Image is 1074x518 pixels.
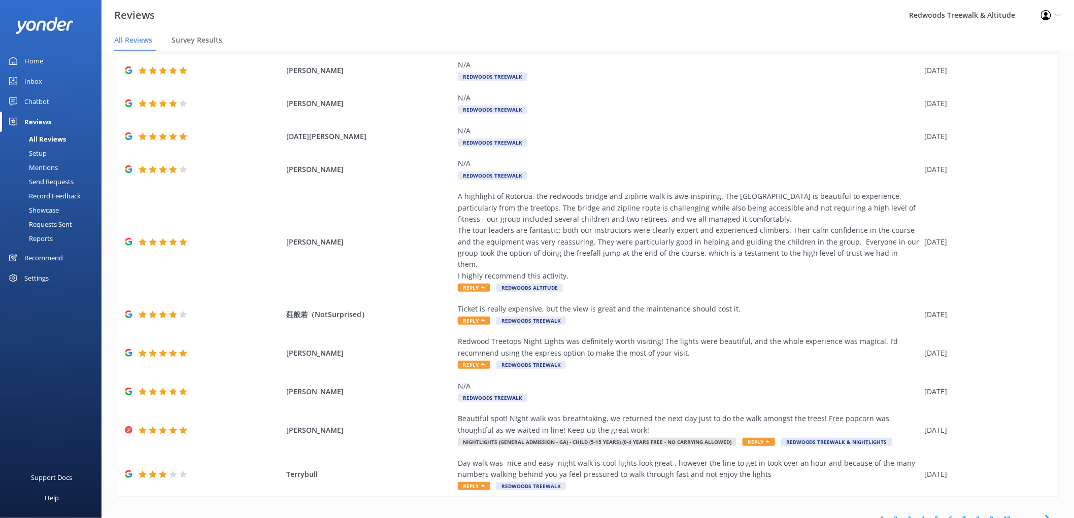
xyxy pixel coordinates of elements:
[496,361,566,369] span: Redwoods Treewalk
[458,158,920,169] div: N/A
[24,268,49,288] div: Settings
[743,438,775,446] span: Reply
[6,217,72,231] div: Requests Sent
[6,217,102,231] a: Requests Sent
[24,248,63,268] div: Recommend
[925,309,1046,320] div: [DATE]
[458,317,490,325] span: Reply
[925,65,1046,76] div: [DATE]
[458,336,920,359] div: Redwood Treetops Night Lights was definitely worth visiting! The lights were beautiful, and the w...
[925,98,1046,109] div: [DATE]
[31,467,73,488] div: Support Docs
[458,59,920,71] div: N/A
[6,132,66,146] div: All Reviews
[286,386,453,397] span: [PERSON_NAME]
[286,98,453,109] span: [PERSON_NAME]
[24,71,42,91] div: Inbox
[458,438,736,446] span: Nightlights (General Admission - GA) - Child (5-15 years) (0-4 years free - no carrying allowed)
[496,482,566,490] span: Redwoods Treewalk
[6,160,58,175] div: Mentions
[45,488,59,508] div: Help
[458,482,490,490] span: Reply
[458,92,920,103] div: N/A
[24,51,43,71] div: Home
[6,132,102,146] a: All Reviews
[458,139,527,147] span: Redwoods Treewalk
[6,203,59,217] div: Showcase
[6,189,81,203] div: Record Feedback
[15,17,74,34] img: yonder-white-logo.png
[6,175,74,189] div: Send Requests
[6,146,102,160] a: Setup
[172,35,222,45] span: Survey Results
[458,361,490,369] span: Reply
[458,171,527,180] span: Redwoods Treewalk
[925,386,1046,397] div: [DATE]
[6,203,102,217] a: Showcase
[925,131,1046,142] div: [DATE]
[24,91,49,112] div: Chatbot
[114,7,155,23] h3: Reviews
[925,348,1046,359] div: [DATE]
[286,236,453,248] span: [PERSON_NAME]
[6,146,47,160] div: Setup
[286,425,453,436] span: [PERSON_NAME]
[925,164,1046,175] div: [DATE]
[781,438,892,446] span: Redwoods Treewalk & Nightlights
[458,73,527,81] span: Redwoods Treewalk
[925,236,1046,248] div: [DATE]
[286,65,453,76] span: [PERSON_NAME]
[286,348,453,359] span: [PERSON_NAME]
[114,35,152,45] span: All Reviews
[458,458,920,480] div: Day walk was nice and easy night walk is cool lights look great , however the line to get in took...
[925,425,1046,436] div: [DATE]
[6,175,102,189] a: Send Requests
[458,413,920,436] div: Beautiful spot! NIght walk was breathtaking, we returned the next day just to do the walk amongst...
[458,381,920,392] div: N/A
[286,131,453,142] span: [DATE][PERSON_NAME]
[925,469,1046,480] div: [DATE]
[286,164,453,175] span: [PERSON_NAME]
[496,284,563,292] span: Redwoods Altitude
[458,191,920,282] div: A highlight of Rotorua, the redwoods bridge and zipline walk is awe-inspiring. The [GEOGRAPHIC_DA...
[6,231,53,246] div: Reports
[458,303,920,315] div: Ticket is really expensive, but the view is great and the maintenance should cost it.
[6,160,102,175] a: Mentions
[6,231,102,246] a: Reports
[496,317,566,325] span: Redwoods Treewalk
[6,189,102,203] a: Record Feedback
[458,394,527,402] span: Redwoods Treewalk
[286,469,453,480] span: Terrybull
[24,112,51,132] div: Reviews
[286,309,453,320] span: 莊般若（NotSurprised）
[458,125,920,136] div: N/A
[458,284,490,292] span: Reply
[458,106,527,114] span: Redwoods Treewalk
